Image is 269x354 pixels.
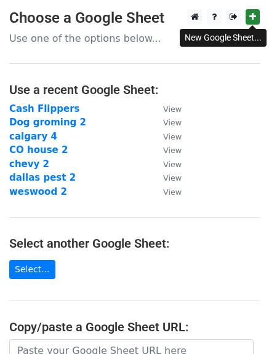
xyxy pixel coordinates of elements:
[151,131,182,142] a: View
[180,29,267,47] div: New Google Sheet...
[9,131,57,142] a: calgary 4
[9,82,260,97] h4: Use a recent Google Sheet:
[9,144,68,155] a: CO house 2
[9,159,49,170] a: chevy 2
[207,295,269,354] iframe: Chat Widget
[9,117,86,128] a: Dog groming 2
[9,260,55,279] a: Select...
[151,144,182,155] a: View
[151,117,182,128] a: View
[163,104,182,114] small: View
[163,173,182,183] small: View
[163,146,182,155] small: View
[9,320,260,334] h4: Copy/paste a Google Sheet URL:
[163,187,182,197] small: View
[9,9,260,27] h3: Choose a Google Sheet
[9,32,260,45] p: Use one of the options below...
[9,172,76,183] a: dallas pest 2
[9,186,67,197] a: weswood 2
[163,132,182,141] small: View
[9,103,79,114] a: Cash Flippers
[9,236,260,251] h4: Select another Google Sheet:
[151,159,182,170] a: View
[151,172,182,183] a: View
[163,118,182,127] small: View
[151,186,182,197] a: View
[163,160,182,169] small: View
[151,103,182,114] a: View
